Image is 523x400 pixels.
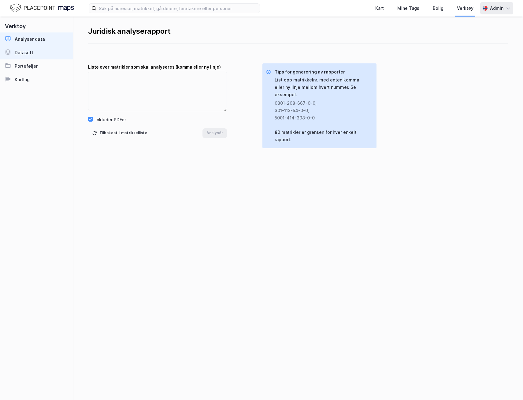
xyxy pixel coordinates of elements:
div: Juridisk analyserapport [88,26,508,36]
div: 5001-414-398-0-0 [275,114,367,122]
div: Verktøy [457,5,473,12]
div: Bolig [433,5,443,12]
div: 0301-208-667-0-0 , [275,100,367,107]
div: Inkluder PDFer [95,116,126,123]
div: Tips for generering av rapporter [275,68,372,76]
div: 301-113-54-0-0 , [275,107,367,114]
div: Kontrollprogram for chat [492,371,523,400]
div: Porteføljer [15,62,38,70]
iframe: Chat Widget [492,371,523,400]
div: Datasett [15,49,33,56]
div: Admin [490,5,503,12]
div: Analyser data [15,36,45,43]
div: Liste over matrikler som skal analyseres (komma eller ny linje) [88,63,227,71]
button: Tilbakestill matrikkelliste [88,128,151,138]
div: List opp matrikkelnr. med enten komma eller ny linje mellom hvert nummer. Se eksempel: 80 matrikl... [275,76,372,143]
div: Kart [375,5,384,12]
div: Kartlag [15,76,30,83]
img: logo.f888ab2527a4732fd821a326f86c7f29.svg [10,3,74,13]
div: Mine Tags [397,5,419,12]
input: Søk på adresse, matrikkel, gårdeiere, leietakere eller personer [96,4,260,13]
